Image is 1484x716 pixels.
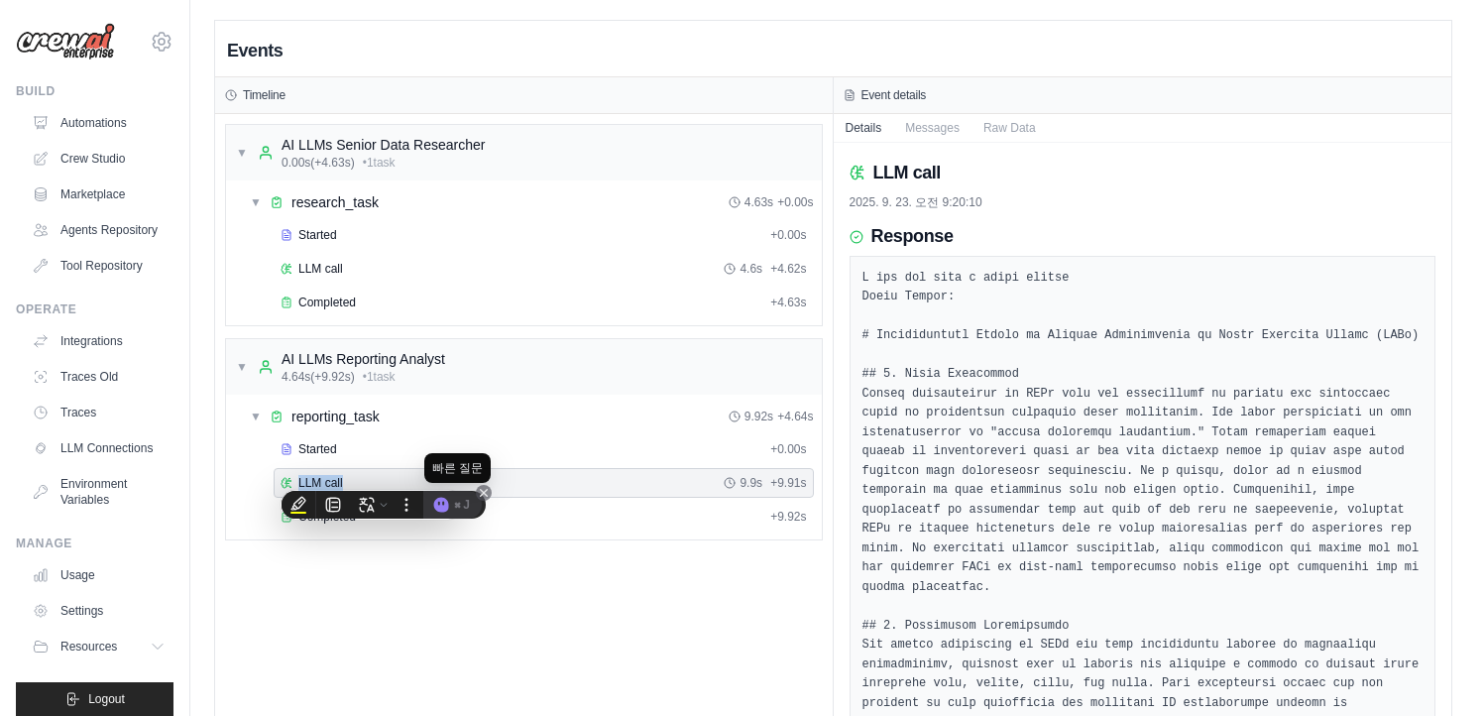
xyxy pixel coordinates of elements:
span: + 4.64s [777,409,813,424]
div: 2025. 9. 23. 오전 9:20:10 [850,194,1436,210]
div: Manage [16,536,173,551]
a: Usage [24,559,173,591]
span: • 1 task [363,155,396,171]
span: 4.64s (+9.92s) [282,369,355,385]
span: 9.9s [740,475,762,491]
div: research_task [291,192,379,212]
h3: Timeline [243,87,285,103]
span: LLM call [298,261,343,277]
button: Raw Data [971,114,1048,142]
h3: Event details [861,87,927,103]
a: Traces Old [24,361,173,393]
div: 채팅 위젯 [1385,621,1484,716]
span: + 0.00s [777,194,813,210]
span: Started [298,227,337,243]
div: reporting_task [291,407,380,426]
span: Resources [60,639,117,655]
button: Messages [893,114,971,142]
span: 9.92s [744,409,773,424]
span: 4.6s [740,261,762,277]
span: ▼ [236,145,248,161]
div: AI LLMs Reporting Analyst [282,349,445,369]
h3: Response [871,226,954,248]
span: Started [298,441,337,457]
span: + 4.62s [770,261,806,277]
span: + 9.91s [770,475,806,491]
div: Operate [16,301,173,317]
a: Integrations [24,325,173,357]
a: Settings [24,595,173,627]
button: Details [834,114,894,142]
div: AI LLMs Senior Data Researcher [282,135,485,155]
span: LLM call [298,475,343,491]
span: ▼ [250,194,262,210]
iframe: Chat Widget [1385,621,1484,716]
a: Tool Repository [24,250,173,282]
img: Logo [16,23,115,60]
span: Completed [298,295,356,310]
button: Logout [16,682,173,716]
a: Environment Variables [24,468,173,516]
span: ▼ [236,359,248,375]
span: ▼ [250,409,262,424]
span: + 9.92s [770,509,806,525]
span: 4.63s [744,194,773,210]
a: Agents Repository [24,214,173,246]
span: 0.00s (+4.63s) [282,155,355,171]
a: Traces [24,397,173,428]
button: Resources [24,631,173,662]
span: + 0.00s [770,441,806,457]
a: Automations [24,107,173,139]
a: Marketplace [24,179,173,210]
span: + 4.63s [770,295,806,310]
span: + 0.00s [770,227,806,243]
div: Build [16,83,173,99]
a: Crew Studio [24,143,173,175]
span: • 1 task [363,369,396,385]
span: Logout [88,691,125,707]
h2: Events [227,37,283,64]
a: LLM Connections [24,432,173,464]
h2: LLM call [873,159,941,186]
